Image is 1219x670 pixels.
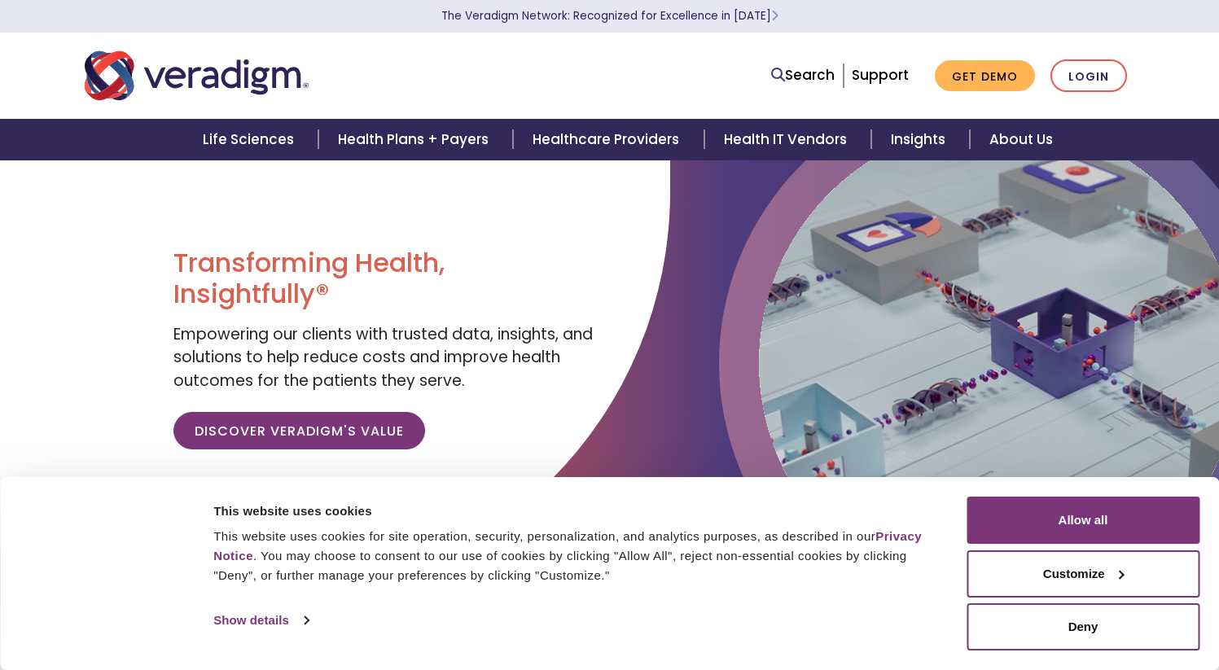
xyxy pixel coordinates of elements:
[871,119,970,160] a: Insights
[513,119,704,160] a: Healthcare Providers
[935,60,1035,92] a: Get Demo
[183,119,318,160] a: Life Sciences
[173,412,425,449] a: Discover Veradigm's Value
[852,65,909,85] a: Support
[173,247,597,310] h1: Transforming Health, Insightfully®
[213,527,948,585] div: This website uses cookies for site operation, security, personalization, and analytics purposes, ...
[967,603,1199,650] button: Deny
[967,550,1199,598] button: Customize
[970,119,1072,160] a: About Us
[85,49,309,103] img: Veradigm logo
[213,608,308,633] a: Show details
[771,8,778,24] span: Learn More
[318,119,513,160] a: Health Plans + Payers
[967,497,1199,544] button: Allow all
[771,64,835,86] a: Search
[704,119,871,160] a: Health IT Vendors
[441,8,778,24] a: The Veradigm Network: Recognized for Excellence in [DATE]Learn More
[213,501,948,521] div: This website uses cookies
[1050,59,1127,93] a: Login
[173,323,593,392] span: Empowering our clients with trusted data, insights, and solutions to help reduce costs and improv...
